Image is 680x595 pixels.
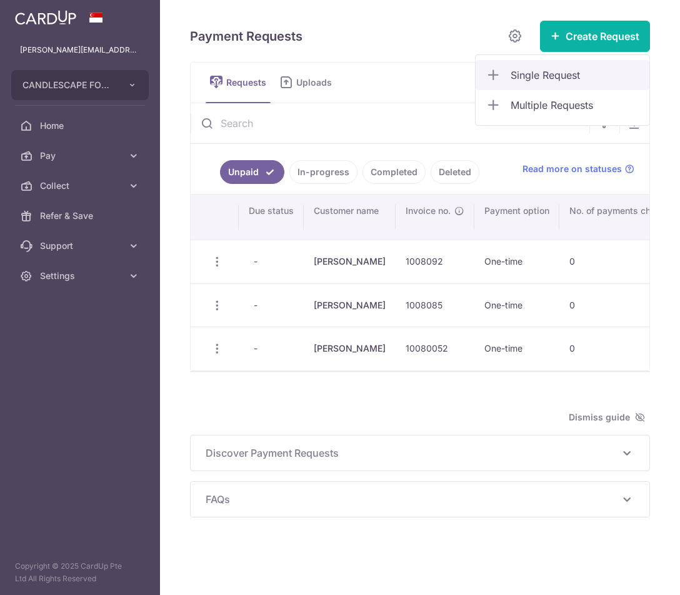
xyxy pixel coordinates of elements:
td: 1008092 [396,240,474,283]
h5: Payment Requests [190,26,302,46]
a: Deleted [431,160,479,184]
a: Completed [362,160,426,184]
a: In-progress [289,160,357,184]
td: One-time [474,283,559,327]
ul: Create Request [475,54,650,126]
span: CANDLESCAPE FOUNDATION PTE. LTD. [22,79,115,91]
span: Read more on statuses [522,163,622,175]
td: 10080052 [396,327,474,370]
span: Requests [226,76,271,89]
button: Create Request [540,21,650,52]
p: [PERSON_NAME][EMAIL_ADDRESS][DOMAIN_NAME] [20,44,140,56]
span: Payment option [484,205,549,217]
a: Unpaid [220,160,284,184]
button: CANDLESCAPE FOUNDATION PTE. LTD. [11,70,149,100]
span: Invoice no. [406,205,451,217]
td: One-time [474,240,559,283]
span: No. of payments charged [569,205,675,217]
td: [PERSON_NAME] [304,283,396,327]
span: - [249,297,262,314]
span: Help [29,9,54,20]
img: CardUp [15,10,76,25]
span: Settings [40,270,122,282]
span: - [249,340,262,357]
a: Single Request [476,60,649,90]
a: Uploads [276,63,341,103]
td: 1008085 [396,283,474,327]
span: Dismiss guide [569,410,645,425]
p: Discover Payment Requests [206,445,634,460]
span: Collect [40,180,122,192]
span: Home [40,120,122,132]
span: Pay [40,150,122,162]
span: Uploads [296,76,341,89]
td: [PERSON_NAME] [304,240,396,283]
th: Payment option [474,195,559,240]
th: Due status [239,195,304,240]
a: Multiple Requests [476,90,649,120]
span: Refer & Save [40,210,122,222]
span: Single Request [511,68,639,83]
th: Invoice no. [396,195,474,240]
span: FAQs [206,492,619,507]
th: Customer name [304,195,396,240]
p: FAQs [206,492,634,507]
a: Read more on statuses [522,163,634,175]
span: Support [40,240,122,252]
span: Discover Payment Requests [206,445,619,460]
span: - [249,253,262,270]
td: One-time [474,327,559,370]
input: Search [191,103,589,143]
a: Requests [206,63,271,103]
td: [PERSON_NAME] [304,327,396,370]
span: Multiple Requests [511,98,639,113]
